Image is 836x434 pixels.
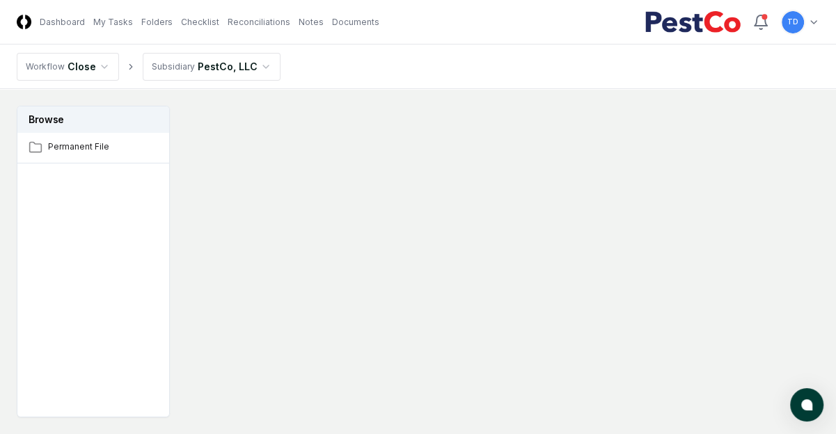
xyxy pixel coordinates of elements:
a: Checklist [181,16,219,29]
a: Folders [141,16,173,29]
span: Permanent File [48,140,159,153]
a: Permanent File [17,132,171,163]
img: Logo [17,15,31,29]
a: Documents [332,16,379,29]
h3: Browse [17,106,169,132]
img: PestCo logo [645,11,741,33]
a: My Tasks [93,16,133,29]
nav: breadcrumb [17,53,281,81]
button: atlas-launcher [790,388,823,421]
a: Dashboard [40,16,85,29]
a: Reconciliations [228,16,290,29]
div: Workflow [26,61,65,73]
a: Notes [299,16,324,29]
button: TD [780,10,805,35]
div: Subsidiary [152,61,195,73]
span: TD [787,17,798,27]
